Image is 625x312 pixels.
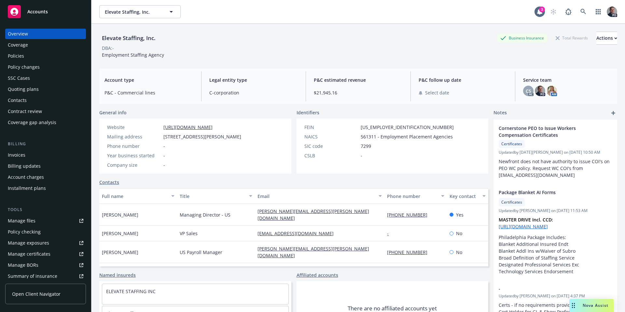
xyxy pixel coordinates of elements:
div: Manage files [8,216,35,226]
button: Full name [99,188,177,204]
div: Policy checking [8,227,41,237]
a: Overview [5,29,86,39]
span: $21,945.16 [314,89,403,96]
a: Billing updates [5,161,86,171]
div: Coverage [8,40,28,50]
a: Contacts [99,179,119,186]
span: Service team [523,77,612,83]
span: No [456,230,462,237]
span: Employment Staffing Agency [102,52,164,58]
div: Cornerstone PEO to Issue Workers Compensation CertificatesCertificatesUpdatedby [DATE][PERSON_NAM... [493,120,617,184]
div: Full name [102,193,167,200]
a: Accounts [5,3,86,21]
div: Year business started [107,152,161,159]
span: [PERSON_NAME] [102,249,138,256]
span: Select date [425,89,449,96]
a: Coverage [5,40,86,50]
span: [STREET_ADDRESS][PERSON_NAME] [163,133,241,140]
div: Company size [107,162,161,168]
div: SSC Cases [8,73,30,83]
div: Coverage gap analysis [8,117,56,128]
div: Total Rewards [552,34,591,42]
span: VP Sales [180,230,198,237]
span: Account type [104,77,193,83]
span: - [499,285,595,292]
a: add [609,109,617,117]
div: CSLB [304,152,358,159]
div: NAICS [304,133,358,140]
span: Package Blanket AI Forms [499,189,595,196]
a: [PHONE_NUMBER] [387,249,433,255]
a: Report a Bug [562,5,575,18]
div: Actions [596,32,617,44]
span: Accounts [27,9,48,14]
span: P&C - Commercial lines [104,89,193,96]
div: Contract review [8,106,42,117]
span: Manage exposures [5,238,86,248]
a: [PHONE_NUMBER] [387,212,433,218]
div: Business Insurance [497,34,547,42]
span: Cornerstone PEO to Issue Workers Compensation Certificates [499,125,595,138]
div: DBA: - [102,45,114,51]
div: Billing updates [8,161,41,171]
a: Switch app [592,5,605,18]
div: SIC code [304,143,358,149]
a: Policies [5,51,86,61]
div: Manage exposures [8,238,49,248]
a: [PERSON_NAME][EMAIL_ADDRESS][PERSON_NAME][DOMAIN_NAME] [257,208,369,221]
span: Legal entity type [209,77,298,83]
span: Yes [456,211,464,218]
a: Affiliated accounts [297,272,338,278]
span: Updated by [PERSON_NAME] on [DATE] 11:53 AM [499,208,612,214]
a: Policy checking [5,227,86,237]
span: - [163,152,165,159]
div: Website [107,124,161,131]
a: Start snowing [547,5,560,18]
a: Search [577,5,590,18]
span: Notes [493,109,507,117]
a: [EMAIL_ADDRESS][DOMAIN_NAME] [257,230,339,236]
div: Billing [5,141,86,147]
img: photo [535,86,545,96]
a: Contacts [5,95,86,106]
span: P&C follow up date [419,77,507,83]
span: Newfront does not have authority to issue COI's on PEO WC policy. Request WC COI's from [EMAIL_AD... [499,158,611,178]
span: [US_EMPLOYER_IDENTIFICATION_NUMBER] [361,124,454,131]
span: Certificates [501,141,522,147]
button: Nova Assist [569,299,614,312]
span: 7299 [361,143,371,149]
div: Contacts [8,95,27,106]
div: Manage certificates [8,249,50,259]
button: Elevate Staffing, Inc. [99,5,181,18]
span: Updated by [PERSON_NAME] on [DATE] 4:37 PM [499,293,612,299]
div: Overview [8,29,28,39]
a: Manage files [5,216,86,226]
div: Manage BORs [8,260,38,270]
img: photo [607,7,617,17]
a: Invoices [5,150,86,160]
div: Phone number [387,193,437,200]
button: Key contact [447,188,488,204]
span: Elevate Staffing, Inc. [105,8,161,15]
div: Policies [8,51,24,61]
a: [PERSON_NAME][EMAIL_ADDRESS][PERSON_NAME][DOMAIN_NAME] [257,246,369,259]
a: Policy changes [5,62,86,72]
span: Managing Director - US [180,211,230,218]
div: FEIN [304,124,358,131]
strong: MASTER DRIVE Incl. CCD: [499,217,553,223]
a: Summary of insurance [5,271,86,281]
span: - [163,143,165,149]
div: Installment plans [8,183,46,193]
a: [URL][DOMAIN_NAME] [163,124,213,130]
div: Summary of insurance [8,271,57,281]
span: C-corporation [209,89,298,96]
span: CS [526,88,531,94]
a: Installment plans [5,183,86,193]
a: - [387,230,394,236]
div: Email [257,193,375,200]
div: Drag to move [569,299,577,312]
span: - [361,152,362,159]
div: Title [180,193,245,200]
a: SSC Cases [5,73,86,83]
div: Package Blanket AI FormsCertificatesUpdatedby [PERSON_NAME] on [DATE] 11:53 AMMASTER DRIVE Incl. ... [493,184,617,280]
